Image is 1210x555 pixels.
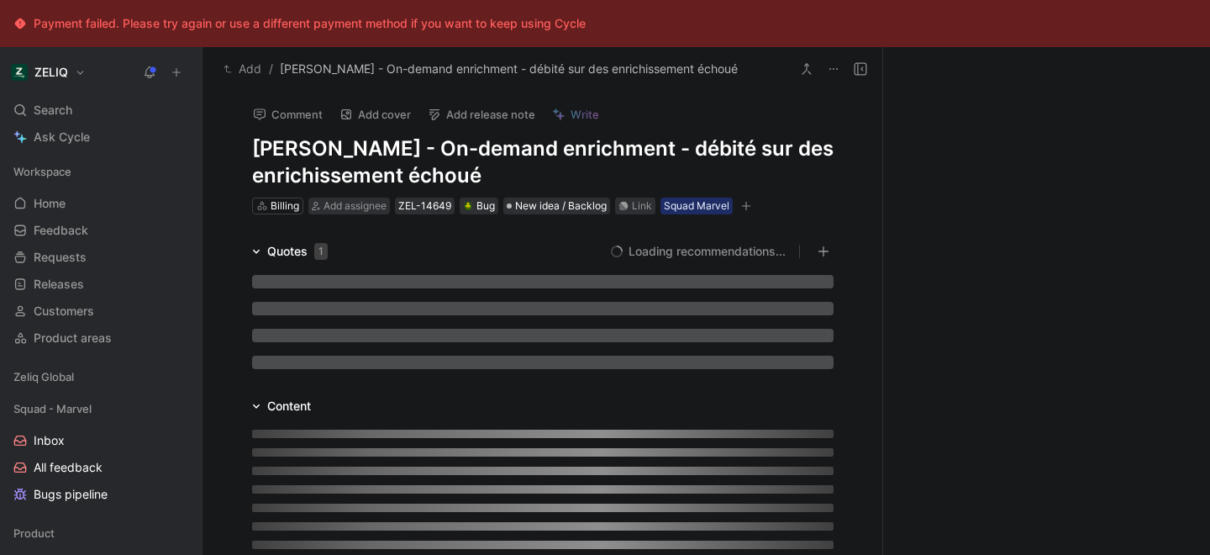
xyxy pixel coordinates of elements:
div: Billing [271,198,299,214]
span: Squad - Marvel [13,400,92,417]
a: All feedback [7,455,195,480]
a: Feedback [7,218,195,243]
div: Squad Marvel [664,198,729,214]
span: Product [13,525,55,542]
div: ZEL-14649 [398,198,451,214]
span: All feedback [34,459,103,476]
span: Inbox [34,432,65,449]
span: New idea / Backlog [515,198,607,214]
img: 🪲 [463,201,473,211]
button: Add cover [332,103,418,126]
div: 1 [314,243,328,260]
span: Write [571,107,599,122]
a: Releases [7,272,195,297]
a: Inbox [7,428,195,453]
div: Product [7,521,195,546]
span: / [269,59,273,79]
div: Squad - MarvelInboxAll feedbackBugs pipeline [7,396,195,507]
a: Product areas [7,325,195,351]
span: [PERSON_NAME] - On-demand enrichment - débité sur des enrichissement échoué [280,59,738,79]
div: Bug [463,198,495,214]
span: Add assignee [324,199,387,212]
a: Home [7,191,195,216]
button: Add [219,59,266,79]
a: Ask Cycle [7,124,195,150]
span: Search [34,100,72,120]
button: Add release note [420,103,543,126]
span: Releases [34,276,84,293]
span: Feedback [34,222,88,239]
span: Home [34,195,66,212]
div: Payment failed. Please try again or use a different payment method if you want to keep using Cycle [34,13,586,34]
h1: ZELIQ [34,65,68,80]
span: Bugs pipeline [34,486,108,503]
span: Zeliq Global [13,368,74,385]
div: Squad - Marvel [7,396,195,421]
button: Comment [245,103,330,126]
div: Zeliq Global [7,364,195,389]
div: Workspace [7,159,195,184]
div: Quotes [267,241,328,262]
div: 🪲Bug [460,198,498,214]
h1: [PERSON_NAME] - On-demand enrichment - débité sur des enrichissement échoué [252,135,834,189]
span: Requests [34,249,87,266]
div: Search [7,98,195,123]
div: Content [267,396,311,416]
div: Link [632,198,652,214]
span: Product areas [34,330,112,346]
a: Bugs pipeline [7,482,195,507]
a: Customers [7,299,195,324]
div: New idea / Backlog [503,198,610,214]
div: Product [7,521,195,551]
img: ZELIQ [11,64,28,81]
span: Customers [34,303,94,320]
button: ZELIQZELIQ [7,61,90,84]
div: Content [245,396,318,416]
button: Loading recommendations... [610,241,786,262]
div: Zeliq Global [7,364,195,394]
button: Write [544,103,607,126]
a: Requests [7,245,195,270]
div: Quotes1 [245,241,334,262]
span: Workspace [13,163,71,180]
span: Ask Cycle [34,127,90,147]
